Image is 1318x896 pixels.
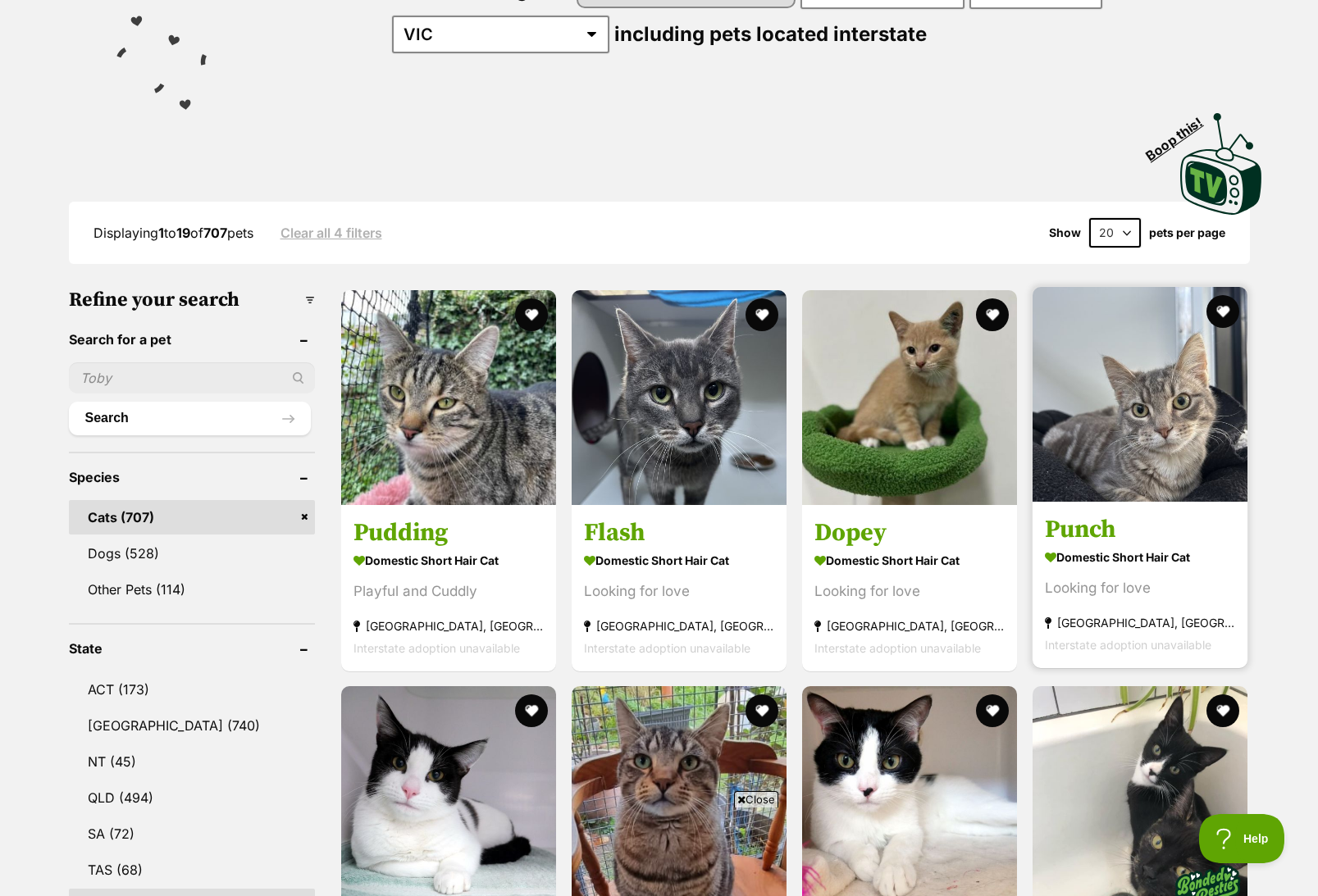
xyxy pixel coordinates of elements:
span: Close [734,791,778,807]
a: Dogs (528) [69,536,315,571]
iframe: Advertisement [361,814,958,888]
strong: 1 [158,225,164,241]
a: Clear all 4 filters [280,225,382,240]
button: favourite [515,298,548,331]
a: Punch Domestic Short Hair Cat Looking for love [GEOGRAPHIC_DATA], [GEOGRAPHIC_DATA] Interstate ad... [1033,501,1247,667]
span: Displaying to of pets [93,225,253,241]
button: favourite [515,694,548,727]
span: including pets located interstate [614,22,927,46]
header: Species [69,470,315,484]
img: Dopey - Domestic Short Hair Cat [802,290,1017,505]
h3: Dopey [814,516,1005,548]
h3: Flash [584,516,774,548]
h3: Refine your search [69,289,315,312]
strong: Domestic Short Hair Cat [584,548,774,571]
a: Other Pets (114) [69,572,315,607]
img: PetRescue TV logo [1180,113,1262,215]
div: Looking for love [1045,576,1235,598]
strong: Domestic Short Hair Cat [814,548,1005,571]
a: Pudding Domestic Short Hair Cat Playful and Cuddly [GEOGRAPHIC_DATA], [GEOGRAPHIC_DATA] Interstat... [341,504,556,671]
a: [GEOGRAPHIC_DATA] (740) [69,708,315,743]
button: favourite [1207,694,1240,727]
img: Punch - Domestic Short Hair Cat [1033,287,1247,502]
button: favourite [746,694,778,727]
span: Interstate adoption unavailable [353,640,520,654]
a: Dopey Domestic Short Hair Cat Looking for love [GEOGRAPHIC_DATA], [GEOGRAPHIC_DATA] Interstate ad... [802,504,1017,671]
strong: 707 [203,225,227,241]
strong: [GEOGRAPHIC_DATA], [GEOGRAPHIC_DATA] [353,614,544,636]
a: SA (72) [69,816,315,851]
strong: Domestic Short Hair Cat [353,548,544,571]
a: Flash Domestic Short Hair Cat Looking for love [GEOGRAPHIC_DATA], [GEOGRAPHIC_DATA] Interstate ad... [572,504,787,671]
label: pets per page [1149,226,1225,239]
span: Show [1049,226,1081,239]
img: Pudding - Domestic Short Hair Cat [341,290,556,505]
span: Interstate adoption unavailable [814,640,981,654]
span: Boop this! [1142,104,1218,163]
span: Interstate adoption unavailable [584,640,750,654]
input: Toby [69,362,315,393]
strong: Domestic Short Hair Cat [1045,544,1235,568]
a: NT (45) [69,744,315,779]
button: favourite [746,298,778,331]
button: favourite [976,694,1009,727]
span: Interstate adoption unavailable [1045,637,1211,651]
a: Boop this! [1180,98,1262,218]
strong: [GEOGRAPHIC_DATA], [GEOGRAPHIC_DATA] [814,614,1005,636]
button: favourite [1207,295,1240,328]
img: Flash - Domestic Short Hair Cat [572,290,787,505]
a: Cats (707) [69,500,315,534]
div: Playful and Cuddly [353,580,544,602]
strong: [GEOGRAPHIC_DATA], [GEOGRAPHIC_DATA] [1045,611,1235,633]
header: Search for a pet [69,332,315,347]
button: Search [69,402,311,434]
h3: Punch [1045,513,1235,544]
iframe: Help Scout Beacon - Open [1199,814,1285,863]
header: State [69,641,315,656]
button: favourite [976,298,1009,331]
a: QLD (494) [69,780,315,815]
div: Looking for love [814,580,1005,602]
a: ACT (173) [69,672,315,707]
strong: [GEOGRAPHIC_DATA], [GEOGRAPHIC_DATA] [584,614,774,636]
strong: 19 [176,225,190,241]
a: TAS (68) [69,853,315,887]
div: Looking for love [584,580,774,602]
h3: Pudding [353,516,544,548]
